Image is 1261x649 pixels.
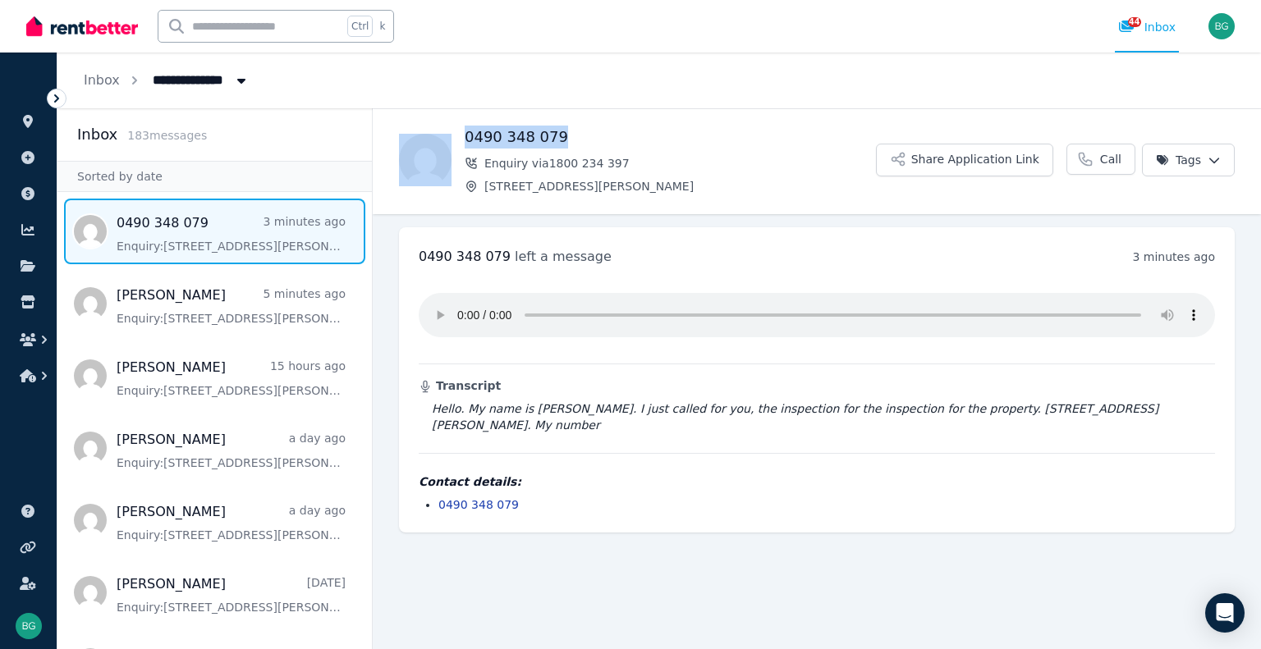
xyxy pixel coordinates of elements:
[26,14,138,39] img: RentBetter
[379,20,385,33] span: k
[484,155,876,171] span: Enquiry via 1800 234 397
[117,286,346,327] a: [PERSON_NAME]5 minutes agoEnquiry:[STREET_ADDRESS][PERSON_NAME].
[419,400,1215,433] blockquote: Hello. My name is [PERSON_NAME]. I just called for you, the inspection for the inspection for the...
[419,249,511,264] span: 0490 348 079
[57,161,372,192] div: Sorted by date
[438,498,519,511] a: 0490 348 079
[1118,19,1176,35] div: Inbox
[77,123,117,146] h2: Inbox
[419,377,1215,394] h3: Transcript
[127,129,207,142] span: 183 message s
[399,134,452,186] img: 0490 348 079
[57,53,276,108] nav: Breadcrumb
[1205,593,1245,633] div: Open Intercom Messenger
[484,178,876,194] span: [STREET_ADDRESS][PERSON_NAME]
[117,430,346,471] a: [PERSON_NAME]a day agoEnquiry:[STREET_ADDRESS][PERSON_NAME].
[1142,144,1235,176] button: Tags
[515,249,612,264] span: left a message
[1066,144,1135,175] a: Call
[117,358,346,399] a: [PERSON_NAME]15 hours agoEnquiry:[STREET_ADDRESS][PERSON_NAME].
[347,16,373,37] span: Ctrl
[465,126,876,149] h1: 0490 348 079
[1156,152,1201,168] span: Tags
[84,72,120,88] a: Inbox
[1128,17,1141,27] span: 44
[117,502,346,543] a: [PERSON_NAME]a day agoEnquiry:[STREET_ADDRESS][PERSON_NAME].
[1132,250,1215,263] time: 3 minutes ago
[16,613,42,639] img: Ben Gibson
[1100,151,1121,167] span: Call
[117,213,346,254] a: 0490 348 0793 minutes agoEnquiry:[STREET_ADDRESS][PERSON_NAME].
[419,473,1215,490] h4: Contact details:
[1208,13,1235,39] img: Ben Gibson
[117,574,346,615] a: [PERSON_NAME][DATE]Enquiry:[STREET_ADDRESS][PERSON_NAME].
[876,144,1053,176] button: Share Application Link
